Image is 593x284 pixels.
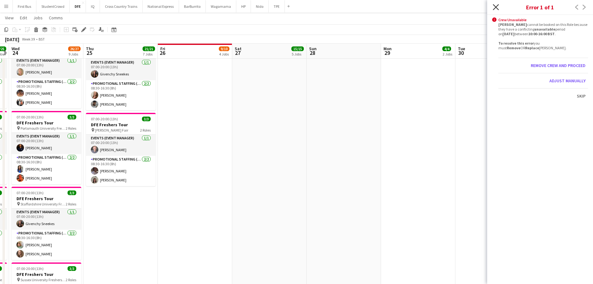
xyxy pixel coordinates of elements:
[234,49,242,56] span: 27
[16,115,44,119] span: 07:00-20:00 (13h)
[66,202,76,206] span: 2 Roles
[292,52,304,56] div: 5 Jobs
[12,35,81,108] app-job-card: 07:00-20:00 (13h)3/3DFE Freshers Tour Newcastle University Freshers Fair2 RolesEvents (Event Mana...
[31,14,45,22] a: Jobs
[68,190,76,195] span: 3/3
[487,3,593,11] h3: Error 1 of 1
[86,135,156,156] app-card-role: Events (Event Manager)1/107:00-20:00 (13h)[PERSON_NAME]
[498,22,588,50] div: cannot be booked on this Role because they have a conflicting period on between . you must OR [PE...
[95,128,128,132] span: [PERSON_NAME] Fair
[443,52,452,56] div: 2 Jobs
[39,37,45,41] div: BST
[36,0,70,12] button: StudentCrowd
[21,202,66,206] span: Staffordshire University Freshers Fair
[159,49,165,56] span: 26
[143,52,155,56] div: 7 Jobs
[17,14,30,22] a: Edit
[68,46,81,51] span: 26/27
[12,133,81,154] app-card-role: Events (Event Manager)1/107:00-20:00 (13h)[PERSON_NAME]
[12,187,81,260] app-job-card: 07:00-20:00 (13h)3/3DFE Freshers Tour Staffordshire University Freshers Fair2 RolesEvents (Event ...
[179,0,206,12] button: BarBurrito
[16,266,44,271] span: 07:00-20:00 (13h)
[498,41,534,46] b: To resolve this error
[86,122,156,128] h3: DFE Freshers Tour
[291,46,304,51] span: 15/15
[5,15,14,21] span: View
[86,0,100,12] button: IQ
[384,46,392,51] span: Mon
[160,46,165,51] span: Fri
[66,277,76,282] span: 2 Roles
[86,59,156,80] app-card-role: Events (Event Manager)1/107:00-20:00 (13h)Givenchy Sneekes
[235,46,242,51] span: Sat
[12,196,81,201] h3: DFE Freshers Tour
[68,266,76,271] span: 3/3
[12,120,81,126] h3: DFE Freshers Tour
[534,27,555,31] b: unavailable
[143,0,179,12] button: National Express
[86,156,156,186] app-card-role: Promotional Staffing (Brand Ambassadors)2/208:30-16:30 (8h)[PERSON_NAME][PERSON_NAME]
[49,15,63,21] span: Comms
[5,36,19,42] div: [DATE]
[91,117,118,121] span: 07:00-20:00 (13h)
[86,46,94,51] span: Thu
[33,15,43,21] span: Jobs
[140,128,151,132] span: 2 Roles
[528,31,555,36] b: 10:00-16:00 BST
[21,37,36,41] span: Week 39
[309,46,317,51] span: Sun
[206,0,236,12] button: Wagamama
[12,78,81,108] app-card-role: Promotional Staffing (Brand Ambassadors)2/208:30-16:30 (8h)[PERSON_NAME][PERSON_NAME]
[70,0,86,12] button: DFE
[458,46,465,51] span: Tue
[46,14,65,22] a: Comms
[12,272,81,277] h3: DFE Freshers Tour
[66,126,76,131] span: 2 Roles
[269,0,285,12] button: TPE
[251,0,269,12] button: Nido
[547,76,588,86] button: Adjust manually
[16,190,44,195] span: 07:00-20:00 (13h)
[12,154,81,184] app-card-role: Promotional Staffing (Brand Ambassadors)2/208:30-16:30 (8h)[PERSON_NAME][PERSON_NAME]
[143,46,155,51] span: 21/21
[502,31,515,36] b: [DATE]
[574,91,588,101] button: Skip
[236,0,251,12] button: HP
[308,49,317,56] span: 28
[100,0,143,12] button: Cross Country Trains
[2,14,16,22] a: View
[85,49,94,56] span: 25
[12,209,81,230] app-card-role: Events (Event Manager)1/107:00-20:00 (13h)Givenchy Sneekes
[12,46,20,51] span: Wed
[383,49,392,56] span: 29
[457,49,465,56] span: 30
[142,117,151,121] span: 3/3
[20,15,27,21] span: Edit
[12,111,81,184] app-job-card: 07:00-20:00 (13h)3/3DFE Freshers Tour Portsmouth University Freshers Fair2 RolesEvents (Event Man...
[11,49,20,56] span: 24
[525,46,539,50] b: Replace
[498,17,588,22] div: Crew Unavailable
[12,57,81,78] app-card-role: Events (Event Manager)1/107:00-20:00 (13h)[PERSON_NAME]
[86,113,156,186] app-job-card: 07:00-20:00 (13h)3/3DFE Freshers Tour [PERSON_NAME] Fair2 RolesEvents (Event Manager)1/107:00-20:...
[12,230,81,260] app-card-role: Promotional Staffing (Brand Ambassadors)2/208:30-16:30 (8h)[PERSON_NAME][PERSON_NAME]
[21,277,66,282] span: Sussex University Freshers Fair
[86,80,156,110] app-card-role: Promotional Staffing (Brand Ambassadors)2/208:30-16:30 (8h)[PERSON_NAME][PERSON_NAME]
[528,60,588,70] button: Remove crew and proceed
[498,22,527,27] b: [PERSON_NAME]
[13,0,36,12] button: First Bus
[219,52,229,56] div: 4 Jobs
[219,46,229,51] span: 9/10
[21,126,66,131] span: Portsmouth University Freshers Fair
[507,46,520,50] b: Remove
[68,52,80,56] div: 9 Jobs
[68,115,76,119] span: 3/3
[86,37,156,110] app-job-card: 07:00-20:00 (13h)3/3DFE Freshers Tour UClan Freshers Fair2 RolesEvents (Event Manager)1/107:00-20...
[442,46,451,51] span: 4/4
